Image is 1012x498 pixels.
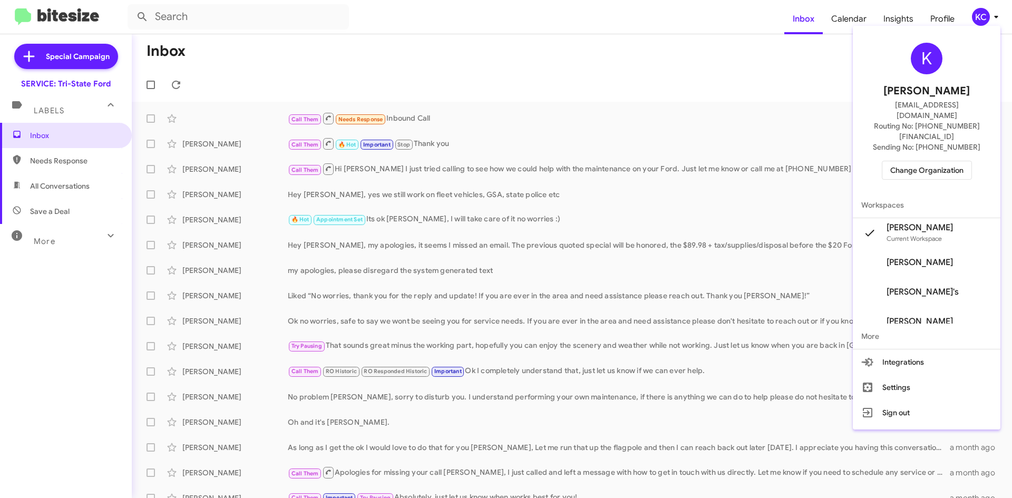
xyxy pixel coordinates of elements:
span: [PERSON_NAME] [887,257,953,268]
span: Current Workspace [887,235,942,242]
button: Sign out [853,400,1000,425]
span: [PERSON_NAME] [887,222,953,233]
span: [EMAIL_ADDRESS][DOMAIN_NAME] [865,100,988,121]
span: [PERSON_NAME] [887,316,953,327]
button: Change Organization [882,161,972,180]
span: Workspaces [853,192,1000,218]
button: Settings [853,375,1000,400]
span: Sending No: [PHONE_NUMBER] [873,142,980,152]
button: Integrations [853,349,1000,375]
span: [PERSON_NAME] [883,83,970,100]
span: More [853,324,1000,349]
div: K [911,43,942,74]
span: [PERSON_NAME]'s [887,287,959,297]
span: Change Organization [890,161,964,179]
span: Routing No: [PHONE_NUMBER][FINANCIAL_ID] [865,121,988,142]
